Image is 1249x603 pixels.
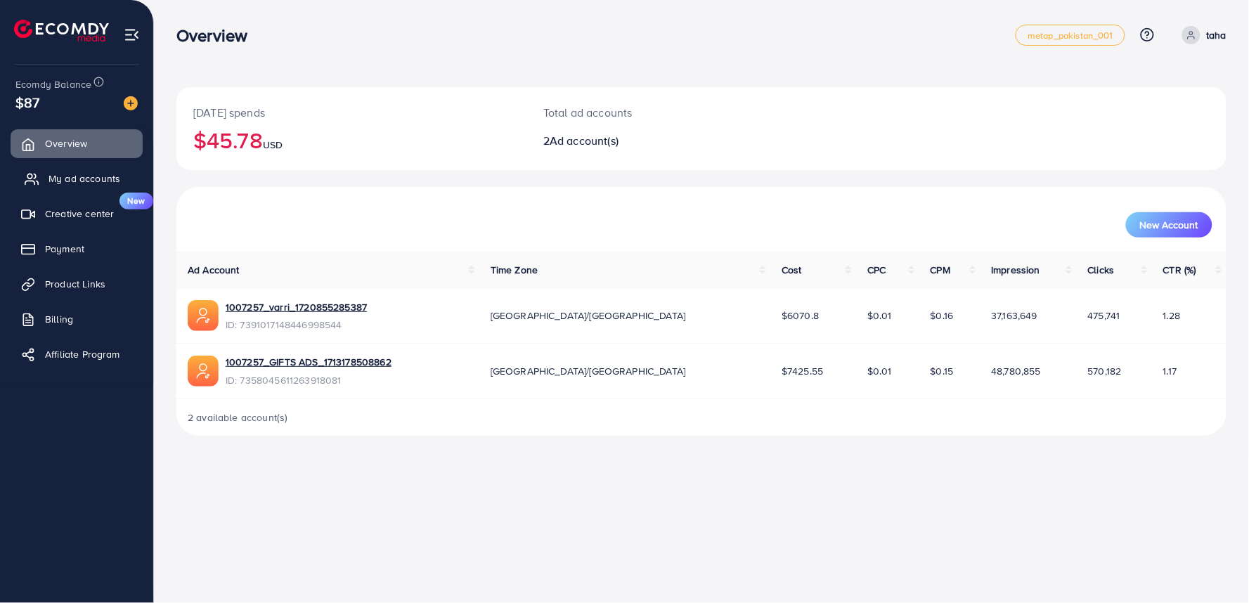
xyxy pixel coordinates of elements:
[11,340,143,368] a: Affiliate Program
[11,200,143,228] a: Creative centerNew
[992,263,1041,277] span: Impression
[992,364,1042,378] span: 48,780,855
[1177,26,1227,44] a: taha
[226,373,391,387] span: ID: 7358045611263918081
[45,347,120,361] span: Affiliate Program
[1189,540,1238,592] iframe: Chat
[1140,220,1198,230] span: New Account
[124,27,140,43] img: menu
[226,318,367,332] span: ID: 7391017148446998544
[45,312,73,326] span: Billing
[1163,263,1196,277] span: CTR (%)
[263,138,283,152] span: USD
[931,309,954,323] span: $0.16
[176,25,259,46] h3: Overview
[1028,31,1113,40] span: metap_pakistan_001
[15,92,39,112] span: $87
[867,364,892,378] span: $0.01
[543,104,772,121] p: Total ad accounts
[1163,309,1181,323] span: 1.28
[931,263,950,277] span: CPM
[782,263,802,277] span: Cost
[193,127,510,153] h2: $45.78
[188,356,219,387] img: ic-ads-acc.e4c84228.svg
[45,277,105,291] span: Product Links
[867,263,886,277] span: CPC
[11,235,143,263] a: Payment
[550,133,619,148] span: Ad account(s)
[1163,364,1177,378] span: 1.17
[931,364,954,378] span: $0.15
[1088,309,1120,323] span: 475,741
[119,193,153,209] span: New
[491,309,686,323] span: [GEOGRAPHIC_DATA]/[GEOGRAPHIC_DATA]
[867,309,892,323] span: $0.01
[11,129,143,157] a: Overview
[48,171,120,186] span: My ad accounts
[1088,263,1115,277] span: Clicks
[543,134,772,148] h2: 2
[45,242,84,256] span: Payment
[491,364,686,378] span: [GEOGRAPHIC_DATA]/[GEOGRAPHIC_DATA]
[782,309,819,323] span: $6070.8
[15,77,91,91] span: Ecomdy Balance
[193,104,510,121] p: [DATE] spends
[11,164,143,193] a: My ad accounts
[188,300,219,331] img: ic-ads-acc.e4c84228.svg
[1016,25,1125,46] a: metap_pakistan_001
[226,355,391,369] a: 1007257_GIFTS ADS_1713178508862
[45,136,87,150] span: Overview
[45,207,114,221] span: Creative center
[1206,27,1227,44] p: taha
[1126,212,1212,238] button: New Account
[188,263,240,277] span: Ad Account
[782,364,823,378] span: $7425.55
[226,300,367,314] a: 1007257_varri_1720855285387
[188,410,288,424] span: 2 available account(s)
[992,309,1038,323] span: 37,163,649
[124,96,138,110] img: image
[11,305,143,333] a: Billing
[11,270,143,298] a: Product Links
[1088,364,1122,378] span: 570,182
[14,20,109,41] img: logo
[491,263,538,277] span: Time Zone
